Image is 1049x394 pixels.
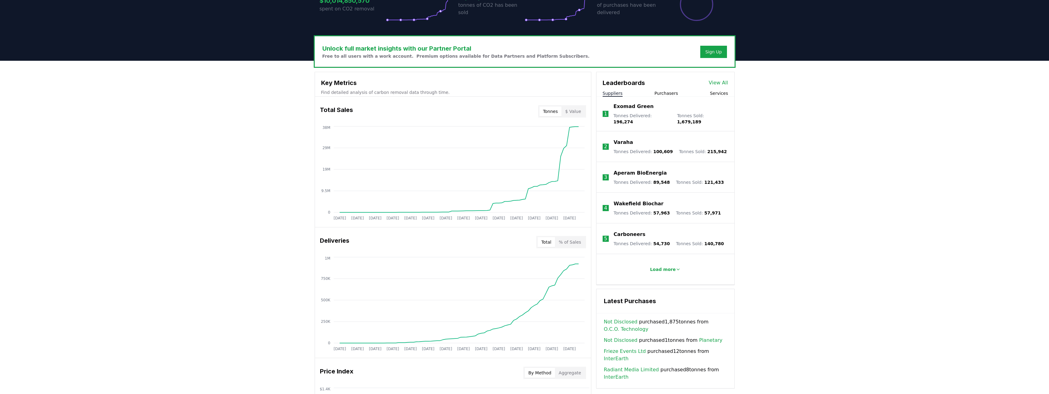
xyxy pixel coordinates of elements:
[328,341,330,345] tspan: 0
[555,368,585,378] button: Aggregate
[650,266,676,272] p: Load more
[613,103,654,110] a: Exomad Green
[603,90,623,96] button: Suppliers
[604,143,607,150] p: 2
[333,216,346,220] tspan: [DATE]
[709,79,728,87] a: View All
[563,347,576,351] tspan: [DATE]
[321,298,331,302] tspan: 500K
[563,216,576,220] tspan: [DATE]
[539,106,561,116] button: Tonnes
[320,367,353,379] h3: Price Index
[677,119,701,124] span: 1,679,189
[321,319,331,324] tspan: 250K
[614,139,633,146] a: Varaha
[458,2,525,16] p: tonnes of CO2 has been sold
[604,355,628,362] a: InterEarth
[614,200,663,207] a: Wakefield Biochar
[333,347,346,351] tspan: [DATE]
[475,347,488,351] tspan: [DATE]
[614,231,645,238] a: Carboneers
[614,179,670,185] p: Tonnes Delivered :
[387,347,399,351] tspan: [DATE]
[320,236,349,248] h3: Deliveries
[700,46,727,58] button: Sign Up
[613,119,633,124] span: 196,274
[555,237,585,247] button: % of Sales
[676,179,724,185] p: Tonnes Sold :
[604,348,727,362] span: purchased 12 tonnes from
[525,368,555,378] button: By Method
[604,235,607,242] p: 5
[321,78,585,87] h3: Key Metrics
[561,106,585,116] button: $ Value
[704,241,724,246] span: 140,780
[322,44,590,53] h3: Unlock full market insights with our Partner Portal
[676,210,721,216] p: Tonnes Sold :
[322,146,330,150] tspan: 29M
[369,347,381,351] tspan: [DATE]
[613,113,671,125] p: Tonnes Delivered :
[604,110,607,118] p: 1
[492,347,505,351] tspan: [DATE]
[351,347,364,351] tspan: [DATE]
[614,169,667,177] a: Aperam BioEnergia
[604,366,727,381] span: purchased 8 tonnes from
[457,216,470,220] tspan: [DATE]
[705,49,722,55] a: Sign Up
[440,216,452,220] tspan: [DATE]
[538,237,555,247] button: Total
[492,216,505,220] tspan: [DATE]
[404,216,417,220] tspan: [DATE]
[322,167,330,172] tspan: 19M
[369,216,381,220] tspan: [DATE]
[528,216,540,220] tspan: [DATE]
[528,347,540,351] tspan: [DATE]
[603,78,645,87] h3: Leaderboards
[422,216,434,220] tspan: [DATE]
[614,241,670,247] p: Tonnes Delivered :
[704,211,721,215] span: 57,971
[614,149,673,155] p: Tonnes Delivered :
[704,180,724,185] span: 121,433
[653,241,670,246] span: 54,730
[679,149,727,155] p: Tonnes Sold :
[699,337,722,344] a: Planetary
[328,210,330,214] tspan: 0
[440,347,452,351] tspan: [DATE]
[320,387,331,391] tspan: $1.4K
[475,216,488,220] tspan: [DATE]
[597,2,663,16] p: of purchases have been delivered
[710,90,728,96] button: Services
[321,276,331,281] tspan: 750K
[422,347,434,351] tspan: [DATE]
[457,347,470,351] tspan: [DATE]
[604,174,607,181] p: 3
[604,366,659,373] a: Radiant Media Limited
[325,256,330,261] tspan: 1M
[655,90,678,96] button: Purchasers
[653,149,673,154] span: 100,609
[707,149,727,154] span: 215,942
[604,373,628,381] a: InterEarth
[322,53,590,59] p: Free to all users with a work account. Premium options available for Data Partners and Platform S...
[653,211,670,215] span: 57,963
[604,318,638,326] a: Not Disclosed
[653,180,670,185] span: 89,548
[604,337,722,344] span: purchased 1 tonnes from
[614,210,670,216] p: Tonnes Delivered :
[387,216,399,220] tspan: [DATE]
[604,318,727,333] span: purchased 1,875 tonnes from
[321,89,585,95] p: Find detailed analysis of carbon removal data through time.
[604,348,646,355] a: Frieze Events Ltd
[320,5,386,13] p: spent on CO2 removal
[546,216,558,220] tspan: [DATE]
[676,241,724,247] p: Tonnes Sold :
[546,347,558,351] tspan: [DATE]
[604,296,727,306] h3: Latest Purchases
